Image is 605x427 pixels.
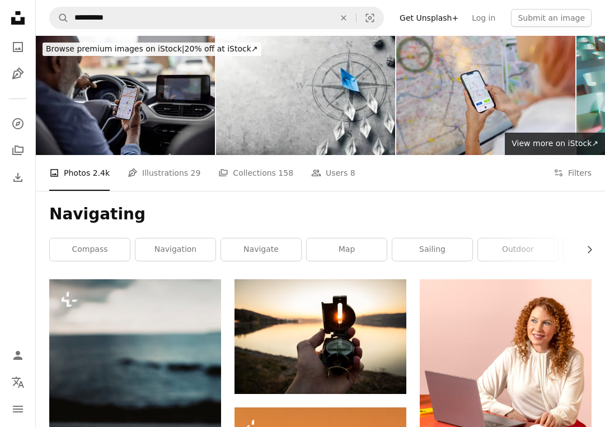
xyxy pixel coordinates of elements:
h1: Navigating [49,204,592,224]
span: 158 [278,167,293,179]
a: Log in [465,9,502,27]
a: navigation [135,238,215,261]
button: Filters [554,155,592,191]
a: outdoor [478,238,558,261]
img: Woman commuter with mobile phone looking at the train network map on platform [396,36,575,155]
a: Collections 158 [218,155,293,191]
a: map [307,238,387,261]
a: sailing [392,238,472,261]
img: person showing black and white compass [235,279,406,394]
a: Log in / Sign up [7,344,29,367]
button: Search Unsplash [50,7,69,29]
img: Paper Boat With Compass Rose Leading A Fleet Of Small White Boats [216,36,395,155]
a: Compass travel in front of water ocean landscape. Concept of lost and destination wanderlust. Lei... [49,403,221,413]
button: Language [7,371,29,393]
a: Collections [7,139,29,162]
a: Get Unsplash+ [393,9,465,27]
span: 8 [350,167,355,179]
a: Download History [7,166,29,189]
form: Find visuals sitewide [49,7,384,29]
span: View more on iStock ↗ [512,139,598,148]
span: 29 [191,167,201,179]
a: person showing black and white compass [235,331,406,341]
a: Users 8 [311,155,355,191]
a: Illustrations [7,63,29,85]
button: Submit an image [511,9,592,27]
a: Home — Unsplash [7,7,29,31]
a: compass [50,238,130,261]
a: Explore [7,112,29,135]
button: Menu [7,398,29,420]
button: Clear [331,7,356,29]
a: Photos [7,36,29,58]
a: View more on iStock↗ [505,133,605,155]
button: Visual search [357,7,383,29]
img: Senior man using a navigation app while driving his car [36,36,215,155]
a: navigate [221,238,301,261]
a: Illustrations 29 [128,155,200,191]
span: Browse premium images on iStock | [46,44,184,53]
button: scroll list to the right [579,238,592,261]
span: 20% off at iStock ↗ [46,44,258,53]
a: Browse premium images on iStock|20% off at iStock↗ [36,36,268,63]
